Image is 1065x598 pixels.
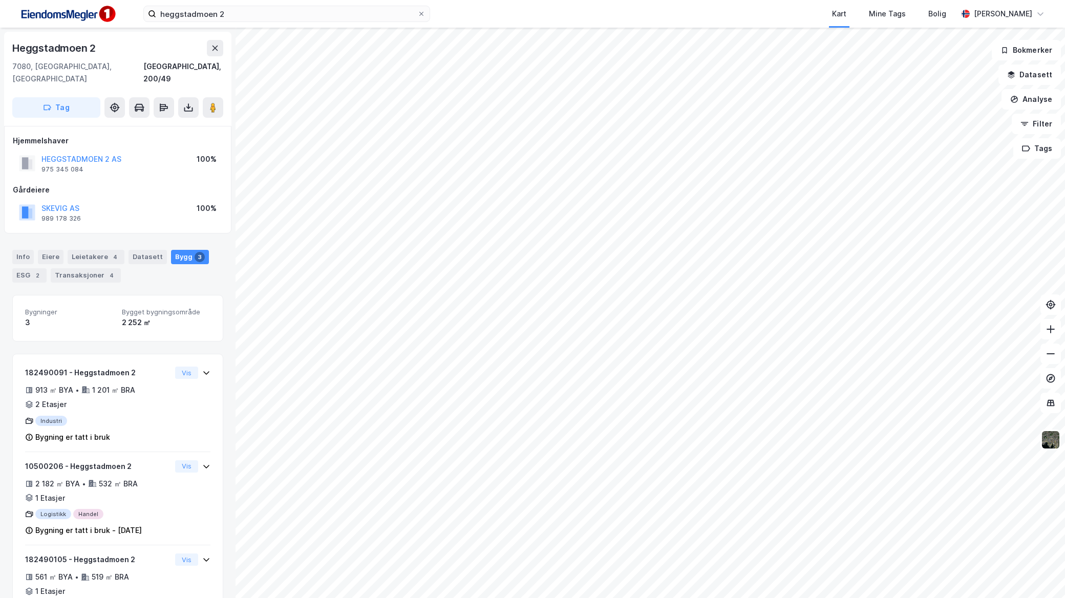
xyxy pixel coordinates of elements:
div: Info [12,250,34,264]
div: 182490091 - Heggstadmoen 2 [25,367,171,379]
div: 561 ㎡ BYA [35,571,73,583]
div: Hjemmelshaver [13,135,223,147]
div: 989 178 326 [41,215,81,223]
div: Kontrollprogram for chat [1014,549,1065,598]
button: Analyse [1002,89,1061,110]
div: 4 [110,252,120,262]
div: • [75,386,79,394]
div: [GEOGRAPHIC_DATA], 200/49 [143,60,223,85]
div: 100% [197,153,217,165]
input: Søk på adresse, matrikkel, gårdeiere, leietakere eller personer [156,6,417,22]
div: 519 ㎡ BRA [92,571,129,583]
div: Transaksjoner [51,268,121,283]
div: Bygning er tatt i bruk [35,431,110,443]
div: 2 Etasjer [35,398,67,411]
div: 7080, [GEOGRAPHIC_DATA], [GEOGRAPHIC_DATA] [12,60,143,85]
button: Filter [1012,114,1061,134]
div: [PERSON_NAME] [974,8,1032,20]
div: Leietakere [68,250,124,264]
div: Heggstadmoen 2 [12,40,98,56]
button: Tag [12,97,100,118]
div: Bygg [171,250,209,264]
img: F4PB6Px+NJ5v8B7XTbfpPpyloAAAAASUVORK5CYII= [16,3,119,26]
img: 9k= [1041,430,1060,450]
div: Datasett [129,250,167,264]
div: 2 252 ㎡ [122,316,210,329]
div: 1 201 ㎡ BRA [92,384,135,396]
iframe: Chat Widget [1014,549,1065,598]
div: 913 ㎡ BYA [35,384,73,396]
div: 2 182 ㎡ BYA [35,478,80,490]
div: Mine Tags [869,8,906,20]
div: 4 [106,270,117,281]
div: Gårdeiere [13,184,223,196]
button: Bokmerker [992,40,1061,60]
div: • [75,573,79,581]
div: 182490105 - Heggstadmoen 2 [25,553,171,566]
span: Bygninger [25,308,114,316]
button: Vis [175,553,198,566]
div: 3 [195,252,205,262]
div: Bygning er tatt i bruk - [DATE] [35,524,142,537]
div: 1 Etasjer [35,492,65,504]
div: 1 Etasjer [35,585,65,597]
div: 3 [25,316,114,329]
span: Bygget bygningsområde [122,308,210,316]
div: 10500206 - Heggstadmoen 2 [25,460,171,473]
div: Eiere [38,250,63,264]
div: 532 ㎡ BRA [99,478,138,490]
div: 100% [197,202,217,215]
div: Bolig [928,8,946,20]
div: ESG [12,268,47,283]
button: Vis [175,460,198,473]
button: Vis [175,367,198,379]
div: 2 [32,270,42,281]
button: Tags [1013,138,1061,159]
div: • [82,480,86,488]
div: 975 345 084 [41,165,83,174]
div: Kart [832,8,846,20]
button: Datasett [998,65,1061,85]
